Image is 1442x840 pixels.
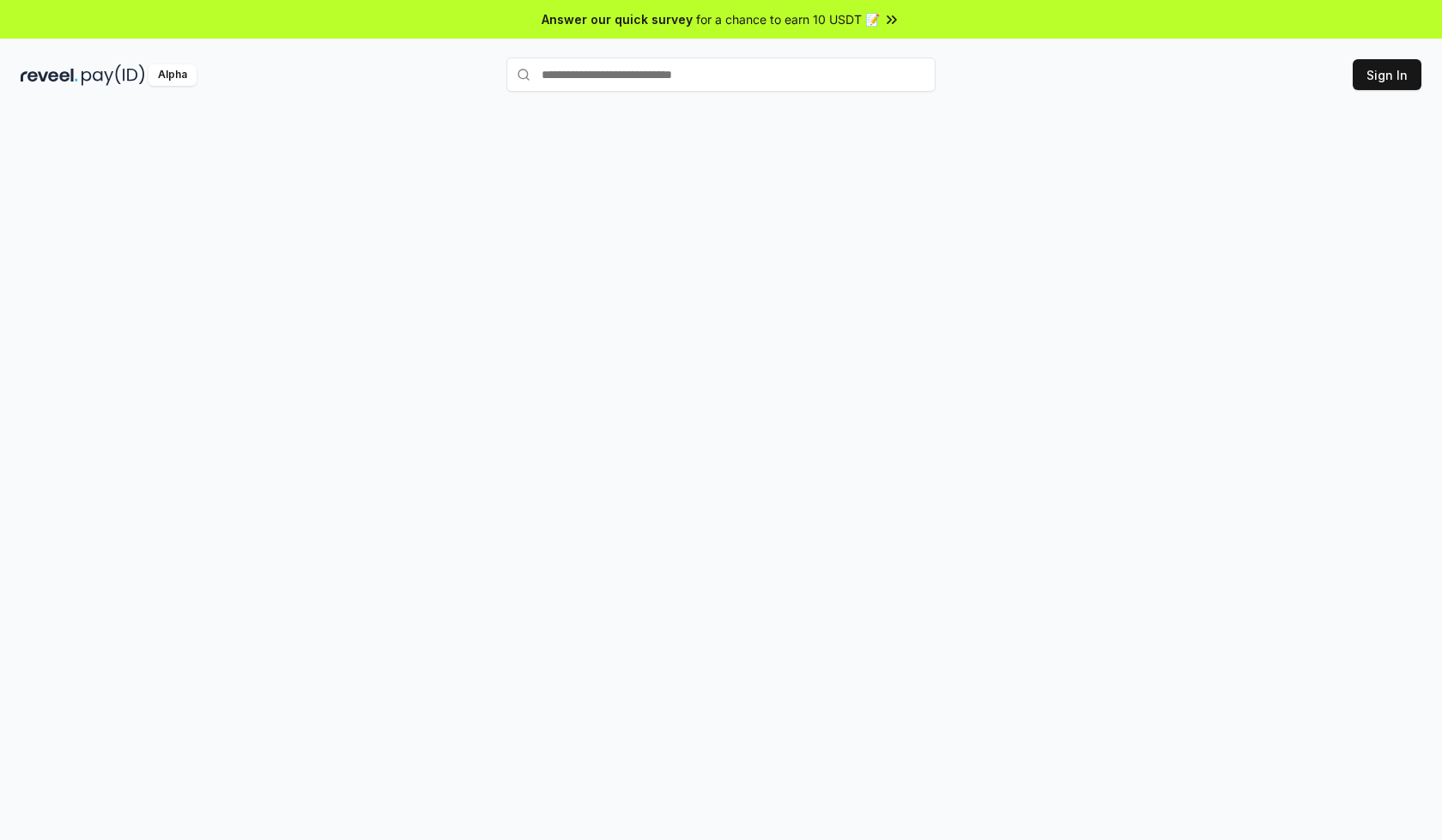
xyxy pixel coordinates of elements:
[82,64,145,86] img: pay_id
[542,10,693,28] span: Answer our quick survey
[696,10,880,28] span: for a chance to earn 10 USDT 📝
[1353,59,1421,90] button: Sign In
[148,64,197,86] div: Alpha
[21,64,78,86] img: reveel_dark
